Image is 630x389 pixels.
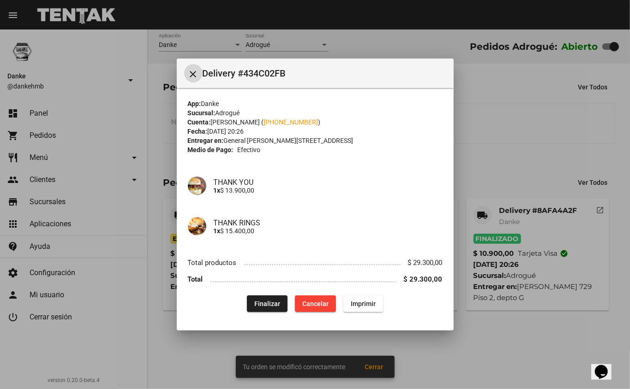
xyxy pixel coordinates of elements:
div: General [PERSON_NAME][STREET_ADDRESS] [188,136,443,145]
strong: App: [188,100,201,107]
span: Efectivo [237,145,260,154]
button: Finalizar [247,295,288,312]
a: [PHONE_NUMBER] [264,118,318,126]
h4: THANK YOU [214,178,443,187]
div: [DATE] 20:26 [188,127,443,136]
div: Danke [188,99,443,108]
button: Cancelar [295,295,336,312]
span: Cancelar [302,300,329,307]
strong: Fecha: [188,128,208,135]
iframe: chat widget [591,352,621,380]
span: Imprimir [351,300,376,307]
img: 1d3925b4-3dc7-452b-aa71-7cd7831306f0.png [188,217,206,236]
li: Total $ 29.300,00 [188,271,443,288]
strong: Medio de Pago: [188,145,234,154]
p: $ 15.400,00 [214,227,443,235]
button: Cerrar [184,64,203,83]
strong: Sucursal: [188,109,216,117]
b: 1x [214,227,221,235]
p: $ 13.900,00 [214,187,443,194]
div: Adrogué [188,108,443,118]
b: 1x [214,187,221,194]
img: 48a15a04-7897-44e6-b345-df5d36d107ba.png [188,177,206,195]
li: Total productos $ 29.300,00 [188,254,443,271]
div: [PERSON_NAME] ( ) [188,118,443,127]
h4: THANK RINGS [214,218,443,227]
span: Delivery #434C02FB [203,66,446,81]
strong: Entregar en: [188,137,224,144]
span: Finalizar [254,300,280,307]
button: Imprimir [343,295,383,312]
mat-icon: Cerrar [188,69,199,80]
strong: Cuenta: [188,118,211,126]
